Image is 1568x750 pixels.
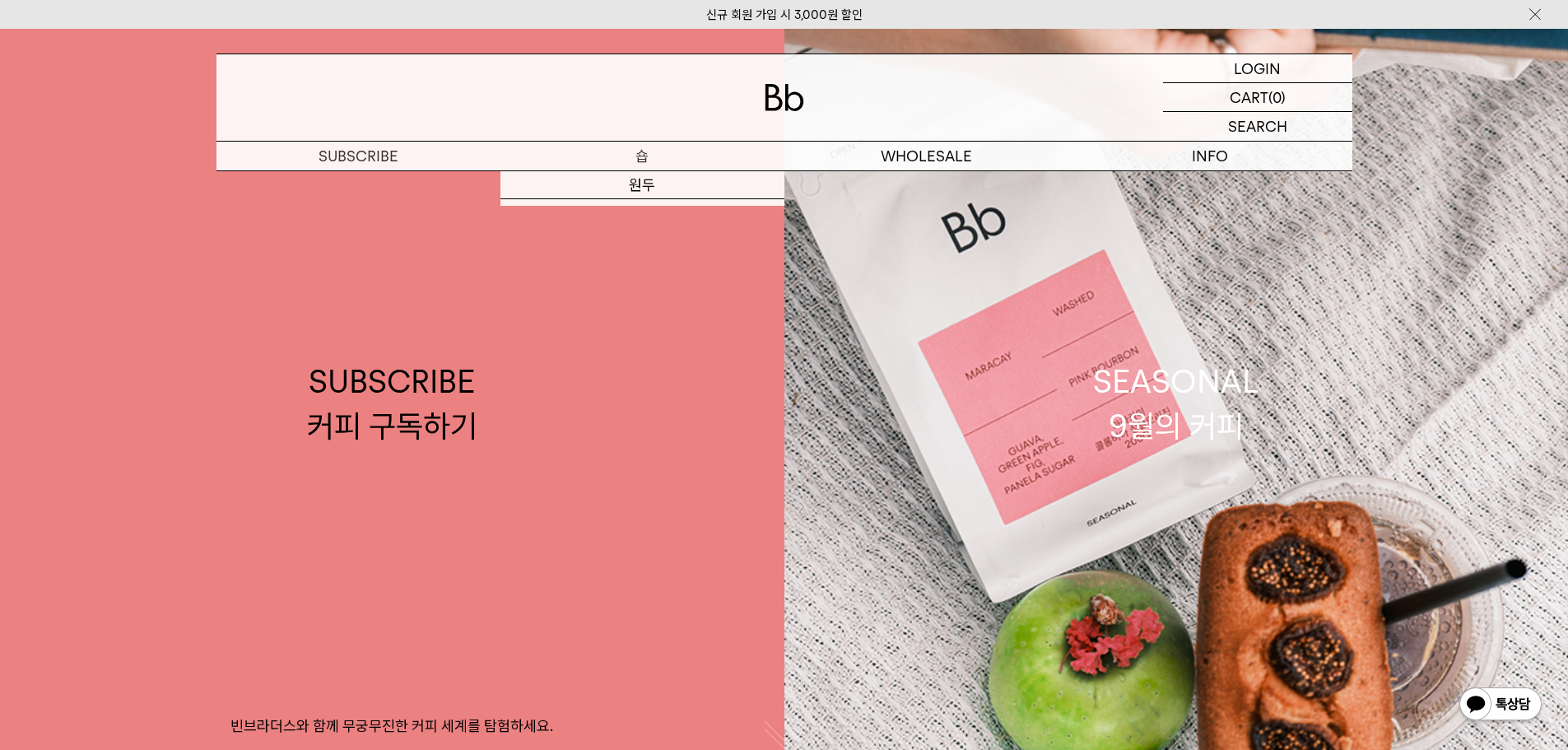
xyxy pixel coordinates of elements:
[216,142,500,170] a: SUBSCRIBE
[1234,54,1281,82] p: LOGIN
[1163,54,1352,83] a: LOGIN
[500,171,784,199] a: 원두
[1228,112,1287,141] p: SEARCH
[1230,83,1268,111] p: CART
[500,199,784,227] a: 드립백/콜드브루/캡슐
[1163,83,1352,112] a: CART (0)
[1093,360,1259,447] div: SEASONAL 9월의 커피
[784,142,1068,170] p: WHOLESALE
[500,142,784,170] a: 숍
[1458,686,1543,725] img: 카카오톡 채널 1:1 채팅 버튼
[1068,142,1352,170] p: INFO
[307,360,477,447] div: SUBSCRIBE 커피 구독하기
[706,7,863,22] a: 신규 회원 가입 시 3,000원 할인
[1268,83,1286,111] p: (0)
[765,84,804,111] img: 로고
